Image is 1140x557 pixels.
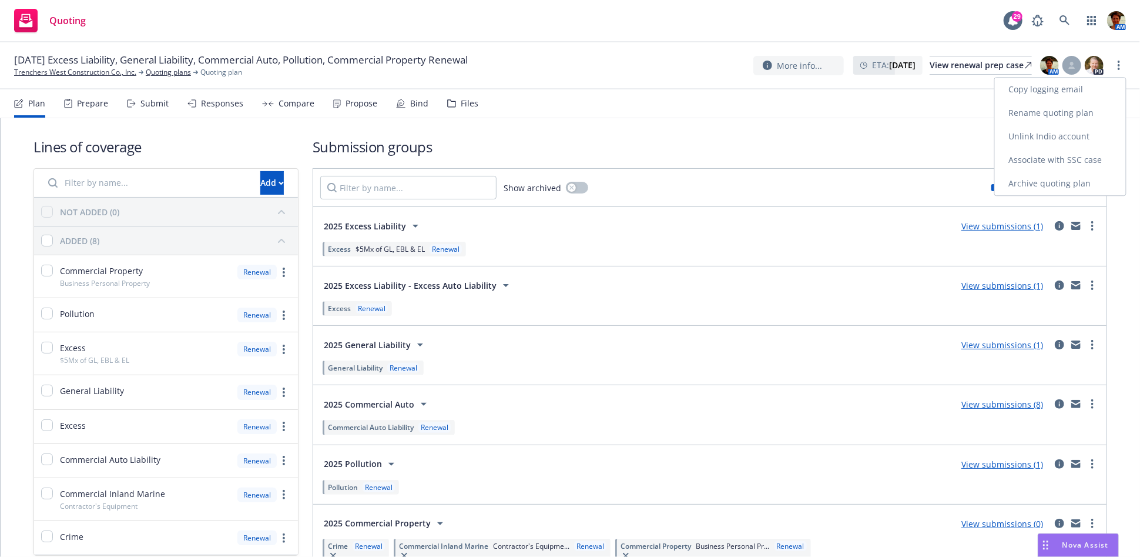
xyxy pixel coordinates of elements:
h1: Submission groups [313,137,1107,156]
div: 29 [1012,11,1022,22]
a: Report a Bug [1026,9,1050,32]
div: Propose [346,99,377,108]
a: more [1085,516,1099,531]
span: 2025 Commercial Property [324,517,431,529]
a: more [1112,58,1126,72]
span: Pollution [328,482,358,492]
button: 2025 Excess Liability [320,214,426,238]
div: Responses [201,99,243,108]
button: More info... [753,56,844,75]
a: more [277,385,291,399]
div: Renewal [363,482,395,492]
div: Renewal [574,541,606,551]
a: Archive quoting plan [995,172,1126,195]
button: 2025 General Liability [320,333,431,356]
span: $5Mx of GL, EBL & EL [60,355,129,365]
a: circleInformation [1052,219,1067,233]
a: Switch app [1080,9,1104,32]
a: circleInformation [1052,338,1067,352]
div: Renewal [237,488,277,502]
a: circleInformation [1052,457,1067,471]
a: more [277,342,291,356]
a: more [1085,457,1099,471]
button: NOT ADDED (0) [60,202,291,221]
button: Nova Assist [1038,533,1119,557]
a: more [1085,219,1099,233]
a: more [277,453,291,468]
div: NOT ADDED (0) [60,206,119,218]
a: Rename quoting plan [995,101,1126,125]
button: 2025 Pollution [320,452,402,476]
span: Contractor's Equipment [60,501,138,511]
span: Nova Assist [1062,540,1109,550]
div: Limits added [991,182,1045,192]
a: View submissions (1) [961,221,1043,232]
a: more [277,265,291,279]
a: more [1085,397,1099,411]
div: Renewal [774,541,807,551]
span: Business Personal Pr... [696,541,770,551]
div: View renewal prep case [930,56,1032,74]
span: Commercial Property [621,541,691,551]
div: Renewal [430,244,462,254]
a: more [1085,338,1099,352]
a: circleInformation [1052,397,1067,411]
a: Trenchers West Construction Co., Inc. [14,67,136,78]
span: Quoting plan [200,67,242,78]
div: Renewal [353,541,385,551]
div: Renewal [237,453,277,468]
span: General Liability [60,385,124,397]
span: Show archived [504,182,561,194]
span: 2025 Commercial Auto [324,398,414,411]
button: 2025 Excess Liability - Excess Auto Liability [320,274,517,297]
span: 2025 Pollution [324,458,382,470]
div: Renewal [237,419,277,434]
span: 2025 Excess Liability [324,220,406,232]
div: Drag to move [1038,534,1053,556]
a: View renewal prep case [930,56,1032,75]
span: Contractor's Equipme... [493,541,569,551]
a: mail [1069,397,1083,411]
a: circleInformation [1052,516,1067,531]
div: Renewal [237,385,277,399]
span: Excess [60,342,86,354]
span: Excess [328,244,351,254]
div: Renewal [387,363,420,373]
a: View submissions (1) [961,459,1043,470]
span: Commercial Auto Liability [328,422,414,432]
span: 2025 Excess Liability - Excess Auto Liability [324,279,497,292]
div: Compare [279,99,314,108]
a: mail [1069,516,1083,531]
span: [DATE] Excess Liability, General Liability, Commercial Auto, Pollution, Commercial Property Renewal [14,53,468,67]
span: General Liability [328,363,383,373]
span: Pollution [60,308,95,320]
span: Commercial Inland Marine [399,541,488,551]
a: Associate with SSC case [995,148,1126,172]
span: Quoting [49,16,86,25]
button: ADDED (8) [60,231,291,250]
a: Unlink Indio account [995,125,1126,148]
span: ETA : [872,59,916,71]
div: ADDED (8) [60,235,99,247]
span: Excess [60,419,86,432]
a: Quoting [9,4,90,37]
button: 2025 Commercial Property [320,512,451,535]
div: Renewal [237,531,277,545]
h1: Lines of coverage [33,137,299,156]
button: 2025 Commercial Auto [320,392,434,416]
input: Filter by name... [41,171,253,195]
div: Renewal [237,308,277,322]
span: Commercial Property [60,265,143,277]
div: Plan [28,99,45,108]
input: Filter by name... [320,176,497,199]
a: View submissions (8) [961,399,1043,410]
img: photo [1107,11,1126,30]
a: Search [1053,9,1077,32]
span: Business Personal Property [60,278,150,288]
span: Excess [328,303,351,313]
span: Crime [60,531,83,543]
a: more [277,488,291,502]
a: mail [1069,457,1083,471]
strong: [DATE] [889,59,916,71]
a: circleInformation [1052,278,1067,292]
